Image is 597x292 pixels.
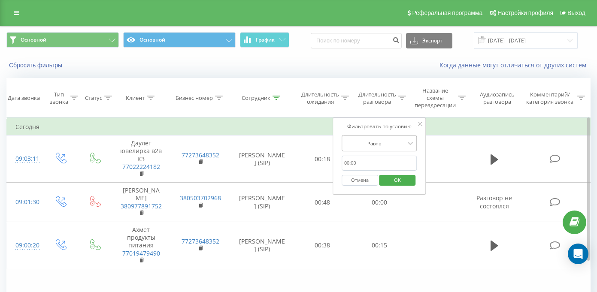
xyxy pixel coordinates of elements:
[311,33,402,48] input: Поиск по номеру
[567,9,585,16] span: Выход
[180,194,221,202] a: 380503702968
[301,91,339,105] div: Длительность ожидания
[6,32,119,48] button: Основной
[126,94,145,102] div: Клиент
[21,36,46,43] span: Основной
[342,156,417,171] input: 00:00
[475,91,520,105] div: Аудиозапись разговора
[379,175,416,186] button: OK
[230,135,294,183] td: [PERSON_NAME] (SIP)
[112,183,171,222] td: [PERSON_NAME]
[415,87,456,109] div: Название схемы переадресации
[15,151,34,167] div: 09:03:11
[6,61,67,69] button: Сбросить фильтры
[112,135,171,183] td: Даулет ювелирка в2в КЗ
[122,163,160,171] a: 77022224182
[439,61,591,69] a: Когда данные могут отличаться от других систем
[121,202,162,210] a: 380977891752
[15,194,34,211] div: 09:01:30
[358,91,396,105] div: Длительность разговора
[240,32,289,48] button: График
[385,173,409,187] span: OK
[7,118,591,135] td: Сегодня
[123,32,236,48] button: Основной
[122,249,160,257] a: 77019479490
[406,33,452,48] button: Экспорт
[256,37,275,43] span: График
[351,222,408,269] td: 00:15
[182,151,219,159] a: 77273648352
[294,183,351,222] td: 00:48
[230,183,294,222] td: [PERSON_NAME] (SIP)
[476,194,512,210] span: Разговор не состоялся
[8,94,40,102] div: Дата звонка
[351,183,408,222] td: 00:00
[412,9,482,16] span: Реферальная программа
[112,222,171,269] td: Ахмет продукты питания
[85,94,102,102] div: Статус
[176,94,213,102] div: Бизнес номер
[242,94,270,102] div: Сотрудник
[230,222,294,269] td: [PERSON_NAME] (SIP)
[294,135,351,183] td: 00:18
[294,222,351,269] td: 00:38
[497,9,553,16] span: Настройки профиля
[182,237,219,245] a: 77273648352
[342,122,417,131] div: Фильтровать по условию
[525,91,575,105] div: Комментарий/категория звонка
[342,175,378,186] button: Отмена
[50,91,68,105] div: Тип звонка
[15,237,34,254] div: 09:00:20
[568,244,588,264] div: Open Intercom Messenger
